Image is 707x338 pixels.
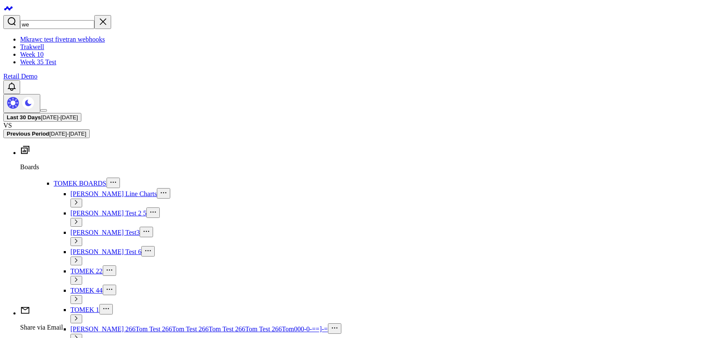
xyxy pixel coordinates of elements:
[70,210,146,217] a: [PERSON_NAME] Test 2 5
[94,15,111,29] button: Clear search
[70,229,140,236] a: [PERSON_NAME] Test3
[20,163,704,171] p: Boards
[70,306,99,313] a: TOMEK 1
[49,131,86,137] span: [DATE] - [DATE]
[7,114,41,121] b: Last 30 Days
[20,20,94,29] input: Search customers input
[7,131,49,137] b: Previous Period
[20,43,44,50] a: Trakwell
[70,190,157,197] a: [PERSON_NAME] Line Charts
[70,325,328,333] a: [PERSON_NAME] 266Tom Test 266Tom Test 266Tom Test 266Tom Test 266Tom000-0-==]-=
[20,51,44,58] a: Week 10
[54,180,107,187] a: TOMEK BOARDS
[20,324,704,331] p: Share via Email
[41,114,78,121] span: [DATE] - [DATE]
[3,113,81,122] button: Last 30 Days[DATE]-[DATE]
[70,267,103,275] a: TOMEK 22
[3,122,704,129] div: VS
[20,58,56,66] a: Week 35 Test
[3,73,37,80] a: Retail Demo
[3,129,90,138] button: Previous Period[DATE]-[DATE]
[20,36,105,43] a: Mkrawc test fivetran webhooks
[70,287,103,294] a: TOMEK 44
[70,248,141,255] a: [PERSON_NAME] Test 6
[3,15,20,29] button: Search customers button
